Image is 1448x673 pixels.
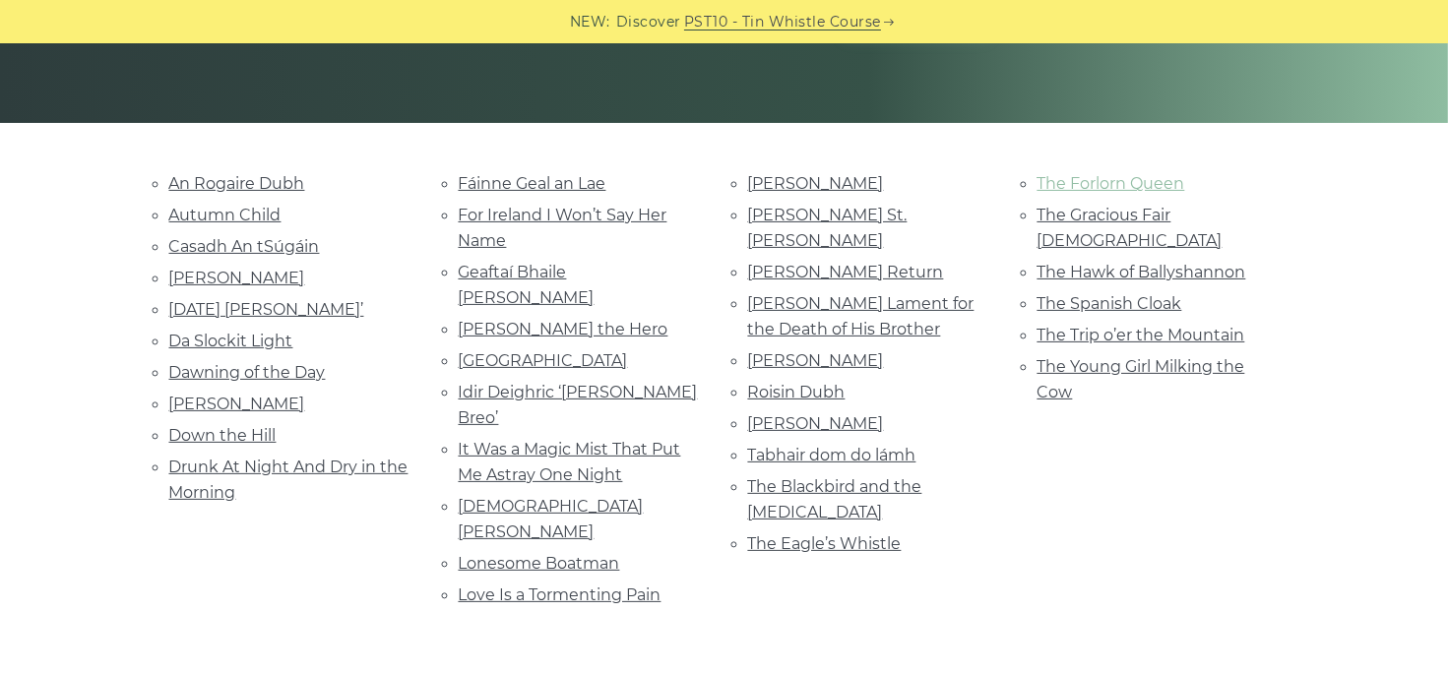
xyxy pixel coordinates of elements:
[459,263,595,307] a: Geaftaí Bhaile [PERSON_NAME]
[459,554,620,573] a: Lonesome Boatman
[169,237,320,256] a: Casadh An tSúgáin
[169,300,364,319] a: [DATE] [PERSON_NAME]’
[459,206,667,250] a: For Ireland I Won’t Say Her Name
[459,383,698,427] a: Idir Deighric ‘[PERSON_NAME] Breo’
[1038,326,1245,344] a: The Trip o’er the Mountain
[570,11,610,33] span: NEW:
[748,206,908,250] a: [PERSON_NAME] St. [PERSON_NAME]
[684,11,881,33] a: PST10 - Tin Whistle Course
[616,11,681,33] span: Discover
[1038,294,1182,313] a: The Spanish Cloak
[169,395,305,413] a: [PERSON_NAME]
[169,174,305,193] a: An Rogaire Dubh
[459,320,668,338] a: [PERSON_NAME] the Hero
[459,585,661,604] a: Love Is a Tormenting Pain
[1038,357,1245,401] a: The Young Girl Milking the Cow
[748,294,975,338] a: [PERSON_NAME] Lament for the Death of His Brother
[748,351,884,370] a: [PERSON_NAME]
[1038,263,1246,281] a: The Hawk of Ballyshannon
[169,332,293,350] a: Da Slockit Light
[748,263,944,281] a: [PERSON_NAME] Return
[169,269,305,287] a: [PERSON_NAME]
[748,477,922,521] a: The Blackbird and the [MEDICAL_DATA]
[748,446,916,464] a: Tabhair dom do lámh
[169,206,282,224] a: Autumn Child
[748,414,884,433] a: [PERSON_NAME]
[169,458,409,502] a: Drunk At Night And Dry in the Morning
[169,426,277,445] a: Down the Hill
[1038,174,1185,193] a: The Forlorn Queen
[748,534,902,553] a: The Eagle’s Whistle
[1038,206,1223,250] a: The Gracious Fair [DEMOGRAPHIC_DATA]
[748,383,846,401] a: Roisin Dubh
[459,351,628,370] a: [GEOGRAPHIC_DATA]
[459,174,606,193] a: Fáinne Geal an Lae
[459,440,681,484] a: It Was a Magic Mist That Put Me Astray One Night
[169,363,326,382] a: Dawning of the Day
[459,497,644,541] a: [DEMOGRAPHIC_DATA] [PERSON_NAME]
[748,174,884,193] a: [PERSON_NAME]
